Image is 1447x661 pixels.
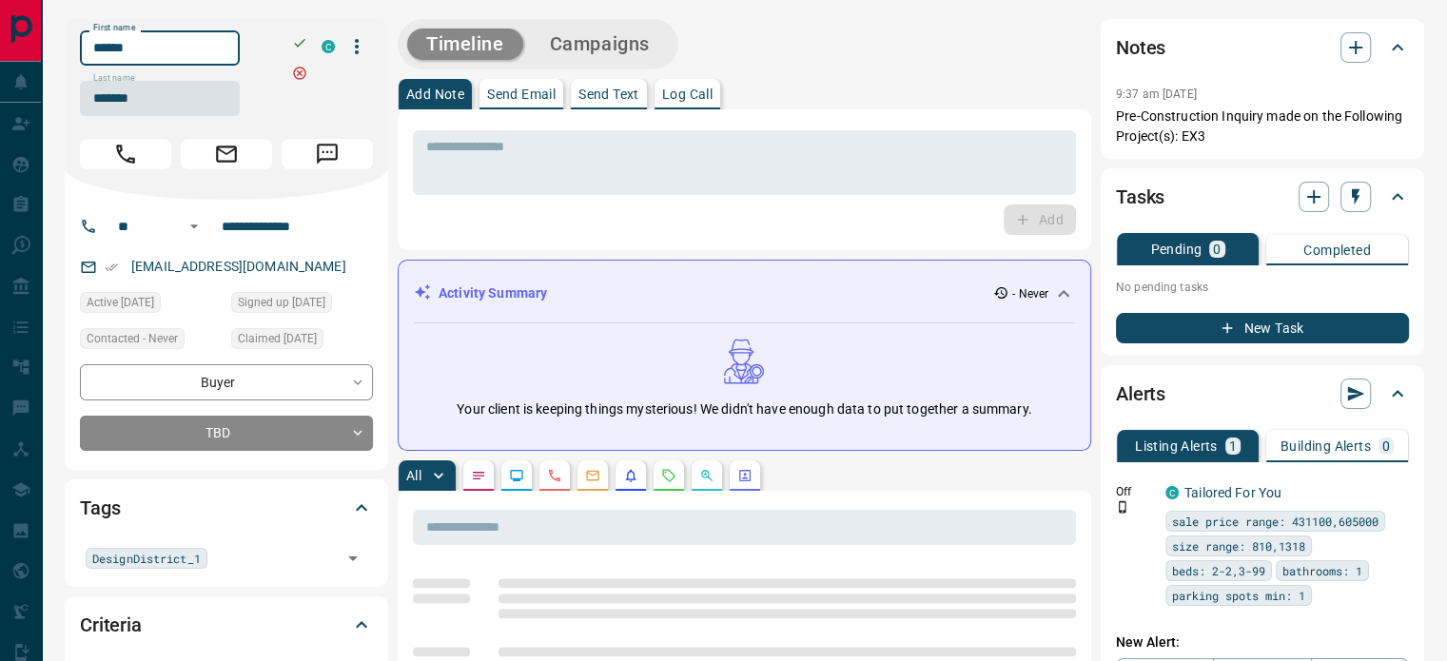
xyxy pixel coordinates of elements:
[1382,439,1390,453] p: 0
[661,468,676,483] svg: Requests
[487,87,556,101] p: Send Email
[407,29,523,60] button: Timeline
[699,468,714,483] svg: Opportunities
[1282,561,1362,580] span: bathrooms: 1
[87,329,178,348] span: Contacted - Never
[1116,273,1409,301] p: No pending tasks
[1150,243,1202,256] p: Pending
[80,364,373,399] div: Buyer
[1165,486,1179,499] div: condos.ca
[1135,439,1218,453] p: Listing Alerts
[80,602,373,648] div: Criteria
[1213,243,1221,256] p: 0
[547,468,562,483] svg: Calls
[231,328,373,355] div: Fri Sep 06 2019
[585,468,600,483] svg: Emails
[93,72,135,85] label: Last name
[92,549,201,568] span: DesignDistrict_1
[406,469,421,482] p: All
[282,139,373,169] span: Message
[1116,371,1409,417] div: Alerts
[1172,512,1379,531] span: sale price range: 431100,605000
[1116,632,1409,652] p: New Alert:
[80,292,222,319] div: Sun Oct 30 2022
[322,40,335,53] div: condos.ca
[80,493,120,523] h2: Tags
[181,139,272,169] span: Email
[531,29,669,60] button: Campaigns
[578,87,639,101] p: Send Text
[105,261,118,274] svg: Email Verified
[1116,32,1165,63] h2: Notes
[1172,561,1265,580] span: beds: 2-2,3-99
[509,468,524,483] svg: Lead Browsing Activity
[131,259,346,274] a: [EMAIL_ADDRESS][DOMAIN_NAME]
[1116,379,1165,409] h2: Alerts
[1303,243,1371,257] p: Completed
[1116,483,1154,500] p: Off
[80,485,373,531] div: Tags
[1012,285,1048,302] p: - Never
[1116,107,1409,146] p: Pre-Construction Inquiry made on the Following Project(s): EX3
[340,545,366,572] button: Open
[1116,25,1409,70] div: Notes
[93,22,135,34] label: First name
[662,87,713,101] p: Log Call
[231,292,373,319] div: Thu Sep 05 2019
[238,329,317,348] span: Claimed [DATE]
[1229,439,1237,453] p: 1
[87,293,154,312] span: Active [DATE]
[80,139,171,169] span: Call
[457,399,1031,419] p: Your client is keeping things mysterious! We didn't have enough data to put together a summary.
[1116,174,1409,220] div: Tasks
[1116,87,1197,101] p: 9:37 am [DATE]
[623,468,638,483] svg: Listing Alerts
[1116,182,1164,212] h2: Tasks
[737,468,753,483] svg: Agent Actions
[1281,439,1371,453] p: Building Alerts
[406,87,464,101] p: Add Note
[183,215,205,238] button: Open
[1116,500,1129,514] svg: Push Notification Only
[80,416,373,451] div: TBD
[439,283,547,303] p: Activity Summary
[1172,536,1305,555] span: size range: 810,1318
[471,468,486,483] svg: Notes
[80,610,142,640] h2: Criteria
[238,293,325,312] span: Signed up [DATE]
[1172,586,1305,605] span: parking spots min: 1
[1184,485,1281,500] a: Tailored For You
[1116,313,1409,343] button: New Task
[414,276,1075,311] div: Activity Summary- Never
